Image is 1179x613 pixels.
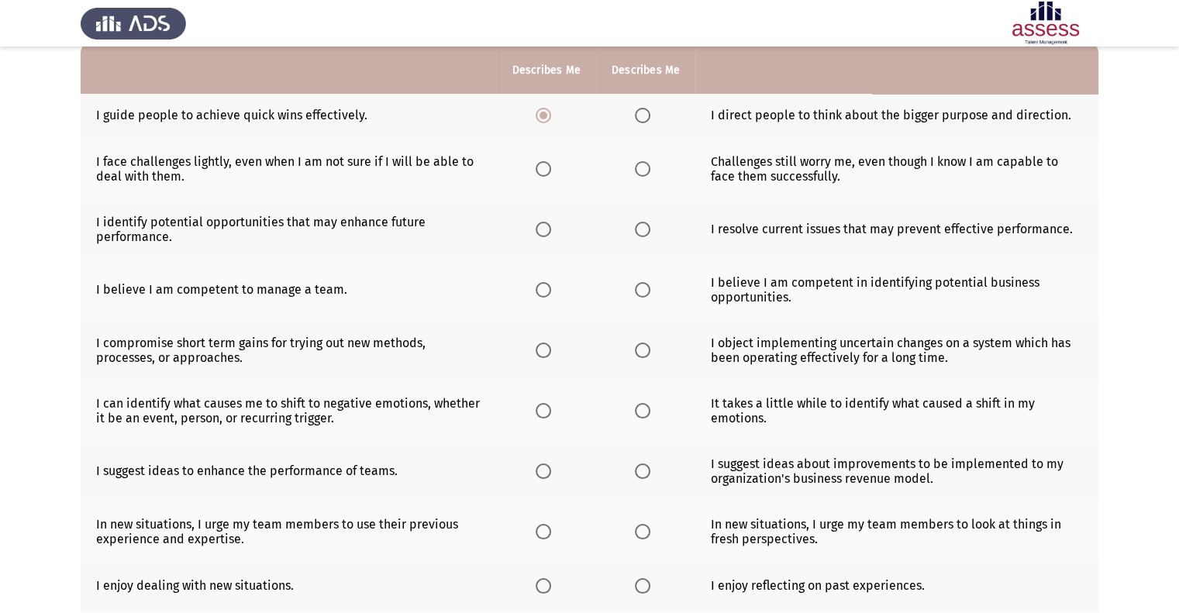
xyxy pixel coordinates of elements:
td: I guide people to achieve quick wins effectively. [81,91,496,139]
td: I resolve current issues that may prevent effective performance. [695,199,1098,260]
td: I enjoy dealing with new situations. [81,562,496,609]
mat-radio-group: Select an option [635,221,657,236]
mat-radio-group: Select an option [536,577,557,592]
td: I can identify what causes me to shift to negative emotions, whether it be an event, person, or r... [81,381,496,441]
td: In new situations, I urge my team members to look at things in fresh perspectives. [695,501,1098,562]
td: I identify potential opportunities that may enhance future performance. [81,199,496,260]
mat-radio-group: Select an option [635,463,657,477]
mat-radio-group: Select an option [536,523,557,538]
td: I believe I am competent in identifying potential business opportunities. [695,260,1098,320]
td: In new situations, I urge my team members to use their previous experience and expertise. [81,501,496,562]
td: Challenges still worry me, even though I know I am capable to face them successfully. [695,139,1098,199]
td: I direct people to think about the bigger purpose and direction. [695,91,1098,139]
mat-radio-group: Select an option [635,281,657,296]
td: I compromise short term gains for trying out new methods, processes, or approaches. [81,320,496,381]
img: Assessment logo of Potentiality Assessment R2 (EN/AR) [993,2,1098,45]
img: Assess Talent Management logo [81,2,186,45]
mat-radio-group: Select an option [536,463,557,477]
td: I believe I am competent to manage a team. [81,260,496,320]
td: I suggest ideas to enhance the performance of teams. [81,441,496,501]
mat-radio-group: Select an option [635,342,657,356]
mat-radio-group: Select an option [536,281,557,296]
td: I suggest ideas about improvements to be implemented to my organization's business revenue model. [695,441,1098,501]
td: I face challenges lightly, even when I am not sure if I will be able to deal with them. [81,139,496,199]
mat-radio-group: Select an option [635,160,657,175]
mat-radio-group: Select an option [635,523,657,538]
td: I enjoy reflecting on past experiences. [695,562,1098,609]
mat-radio-group: Select an option [635,107,657,122]
mat-radio-group: Select an option [635,577,657,592]
td: It takes a little while to identify what caused a shift in my emotions. [695,381,1098,441]
th: Describes Me [496,46,595,94]
mat-radio-group: Select an option [635,402,657,417]
mat-radio-group: Select an option [536,221,557,236]
td: I object implementing uncertain changes on a system which has been operating effectively for a lo... [695,320,1098,381]
mat-radio-group: Select an option [536,107,557,122]
mat-radio-group: Select an option [536,342,557,356]
mat-radio-group: Select an option [536,160,557,175]
mat-radio-group: Select an option [536,402,557,417]
th: Describes Me [596,46,695,94]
